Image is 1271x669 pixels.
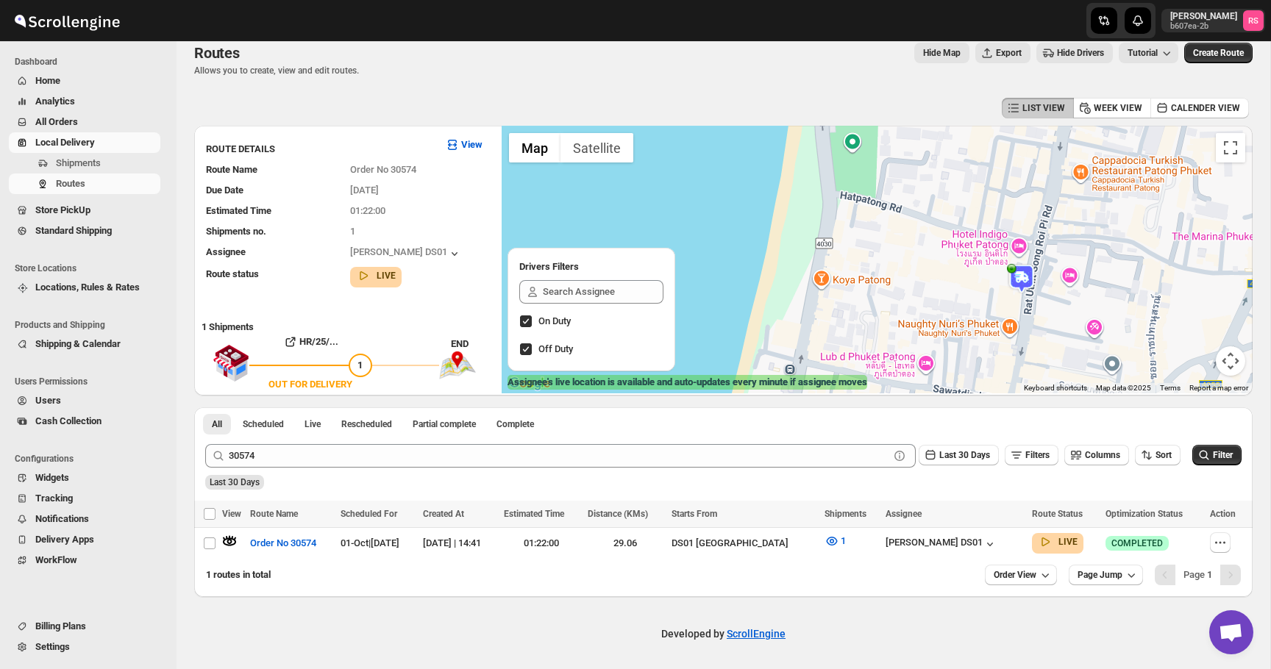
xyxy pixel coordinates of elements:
a: Terms (opens in new tab) [1160,384,1181,392]
span: Starts From [672,509,717,519]
button: Create Route [1184,43,1253,63]
span: Hide Map [923,47,961,59]
button: Map action label [914,43,969,63]
button: [PERSON_NAME] DS01 [886,537,997,551]
div: 01:22:00 [504,536,579,551]
text: RS [1248,16,1258,26]
span: Store Locations [15,262,166,274]
span: All [212,418,222,430]
span: COMPLETED [1111,537,1163,549]
div: [DATE] | 14:41 [423,536,495,551]
span: Hide Drivers [1057,47,1104,59]
button: Locations, Rules & Rates [9,277,160,298]
img: Google [505,374,554,393]
span: Billing Plans [35,620,86,632]
span: Widgets [35,472,69,483]
b: LIVE [377,271,396,281]
p: Allows you to create, view and edit routes. [194,65,359,76]
button: Notifications [9,509,160,529]
span: WEEK VIEW [1094,102,1142,114]
span: Due Date [206,185,243,196]
span: Cash Collection [35,415,102,426]
button: Filter [1192,445,1242,465]
span: All Orders [35,116,78,127]
button: Settings [9,637,160,657]
span: Columns [1085,450,1120,460]
button: Widgets [9,468,160,488]
button: Order No 30574 [241,532,325,555]
span: Filter [1213,450,1233,460]
span: On Duty [538,315,571,326]
span: Action [1210,509,1236,519]
button: Tutorial [1119,43,1178,63]
button: LIVE [356,268,396,283]
span: Romil Seth [1243,10,1264,31]
span: [DATE] [350,185,379,196]
span: CALENDER VIEW [1171,102,1240,114]
button: WorkFlow [9,550,160,570]
span: Scheduled [243,418,284,430]
button: Keyboard shortcuts [1024,383,1087,393]
button: WEEK VIEW [1073,98,1151,118]
span: 01-Oct | [DATE] [341,537,399,548]
span: LIST VIEW [1022,102,1065,114]
div: END [451,337,494,351]
span: Routes [194,44,240,62]
span: Tracking [35,493,73,504]
button: [PERSON_NAME] DS01 [350,246,462,261]
span: Off Duty [538,343,573,354]
span: Dashboard [15,56,166,68]
span: Order View [994,569,1036,581]
b: 1 [1207,569,1212,580]
b: View [461,139,483,150]
span: Distance (KMs) [588,509,648,519]
span: Users [35,395,61,406]
button: All Orders [9,112,160,132]
span: Settings [35,641,70,652]
span: Local Delivery [35,137,95,148]
button: Filters [1005,445,1058,465]
button: Users [9,390,160,411]
span: WorkFlow [35,554,77,565]
button: Analytics [9,91,160,112]
span: Sort [1156,450,1172,460]
p: b607ea-2b [1170,22,1237,31]
span: Route Status [1032,509,1083,519]
h2: Drivers Filters [519,260,663,274]
button: User menu [1161,9,1265,32]
span: Route Name [250,509,298,519]
span: Export [996,47,1022,59]
span: Configurations [15,453,166,465]
button: LIVE [1038,534,1078,549]
span: Assignee [206,246,246,257]
button: Show street map [509,133,560,162]
span: 1 [350,226,355,237]
span: Route Name [206,164,257,175]
span: Route status [206,268,259,279]
button: All routes [203,414,231,434]
a: ScrollEngine [727,628,786,640]
span: Page Jump [1078,569,1122,581]
input: Press enter after typing | Search Eg. Order No 30574 [229,444,889,468]
span: Notifications [35,513,89,524]
b: 1 Shipments [194,314,254,332]
span: Delivery Apps [35,534,94,545]
button: Shipments [9,153,160,173]
span: Analytics [35,96,75,107]
button: Last 30 Days [919,445,999,465]
span: Products and Shipping [15,319,166,331]
button: Tracking [9,488,160,509]
span: Complete [496,418,534,430]
span: Locations, Rules & Rates [35,282,140,293]
span: 1 [841,535,846,546]
span: Standard Shipping [35,225,112,236]
div: DS01 [GEOGRAPHIC_DATA] [672,536,815,551]
div: OUT FOR DELIVERY [268,377,352,392]
span: Last 30 Days [939,450,990,460]
button: Sort [1135,445,1181,465]
button: HR/25/... [249,330,372,354]
span: Store PickUp [35,204,90,215]
b: LIVE [1058,537,1078,547]
button: View [436,133,491,157]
